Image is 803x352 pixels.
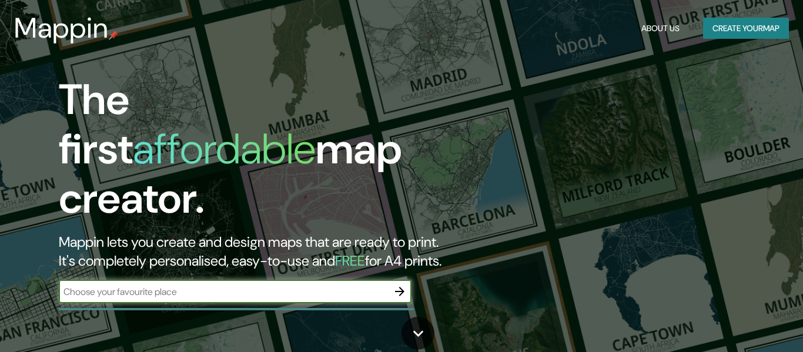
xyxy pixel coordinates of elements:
h3: Mappin [14,12,109,45]
input: Choose your favourite place [59,285,388,299]
h2: Mappin lets you create and design maps that are ready to print. It's completely personalised, eas... [59,233,460,270]
img: mappin-pin [109,31,118,40]
h1: affordable [133,122,316,176]
h1: The first map creator. [59,75,460,233]
h5: FREE [335,252,365,270]
button: About Us [637,18,684,39]
button: Create yourmap [703,18,789,39]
